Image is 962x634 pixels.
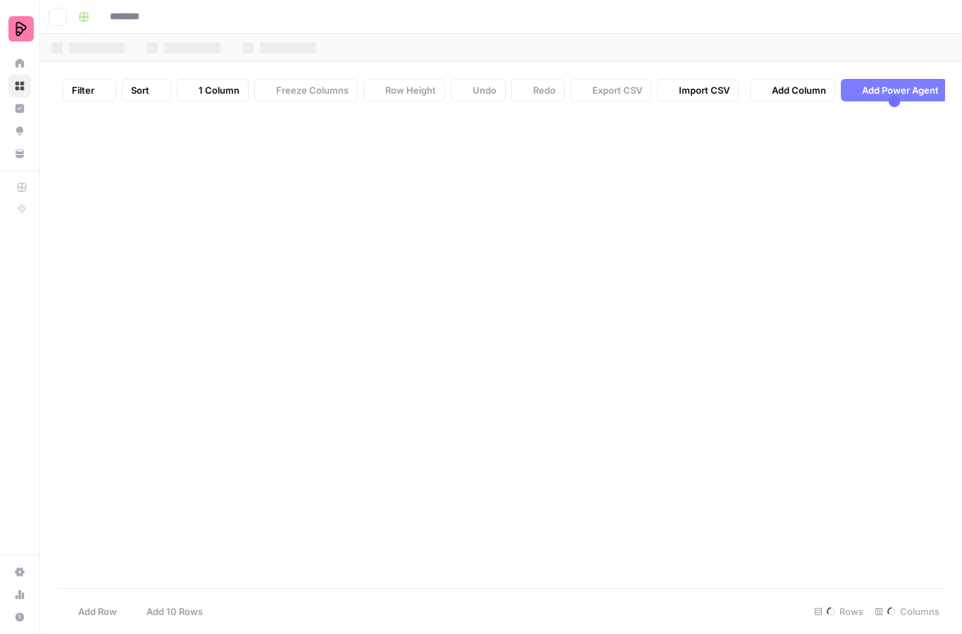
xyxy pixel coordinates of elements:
a: Home [8,52,31,75]
button: Help + Support [8,606,31,628]
div: Rows [808,600,869,623]
span: 1 Column [199,83,239,97]
a: Your Data [8,142,31,165]
button: Add Row [57,600,125,623]
span: Add Column [772,83,826,97]
button: 1 Column [177,79,249,101]
a: Opportunities [8,120,31,142]
button: Add Column [750,79,835,101]
span: Sort [131,83,149,97]
button: Row Height [363,79,445,101]
button: Add 10 Rows [125,600,211,623]
span: Export CSV [592,83,642,97]
span: Freeze Columns [276,83,349,97]
button: Redo [511,79,565,101]
button: Export CSV [570,79,651,101]
a: Insights [8,97,31,120]
span: Filter [72,83,94,97]
span: Undo [473,83,496,97]
button: Workspace: Preply [8,11,31,46]
img: Preply Logo [8,16,34,42]
span: Import CSV [679,83,730,97]
span: Row Height [385,83,436,97]
button: Import CSV [657,79,739,101]
button: Filter [63,79,116,101]
a: Browse [8,75,31,97]
a: Usage [8,583,31,606]
button: Freeze Columns [254,79,358,101]
div: Columns [869,600,945,623]
span: Redo [533,83,556,97]
button: Undo [451,79,506,101]
button: Add Power Agent [841,79,947,101]
button: Sort [122,79,171,101]
span: Add Row [78,604,117,619]
a: Settings [8,561,31,583]
span: Add 10 Rows [146,604,203,619]
span: Add Power Agent [862,83,939,97]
